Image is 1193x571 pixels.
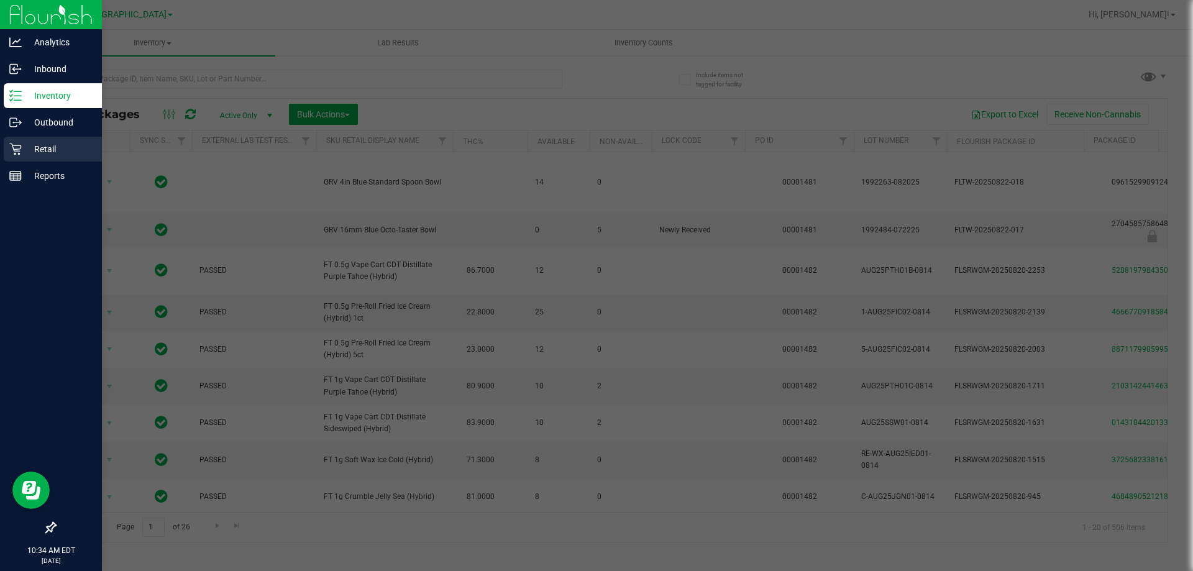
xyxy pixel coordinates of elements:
p: 10:34 AM EDT [6,545,96,556]
inline-svg: Analytics [9,36,22,48]
p: Reports [22,168,96,183]
p: [DATE] [6,556,96,565]
iframe: Resource center [12,472,50,509]
inline-svg: Outbound [9,116,22,129]
p: Outbound [22,115,96,130]
p: Analytics [22,35,96,50]
p: Retail [22,142,96,157]
p: Inbound [22,62,96,76]
inline-svg: Inbound [9,63,22,75]
inline-svg: Reports [9,170,22,182]
inline-svg: Inventory [9,89,22,102]
p: Inventory [22,88,96,103]
inline-svg: Retail [9,143,22,155]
